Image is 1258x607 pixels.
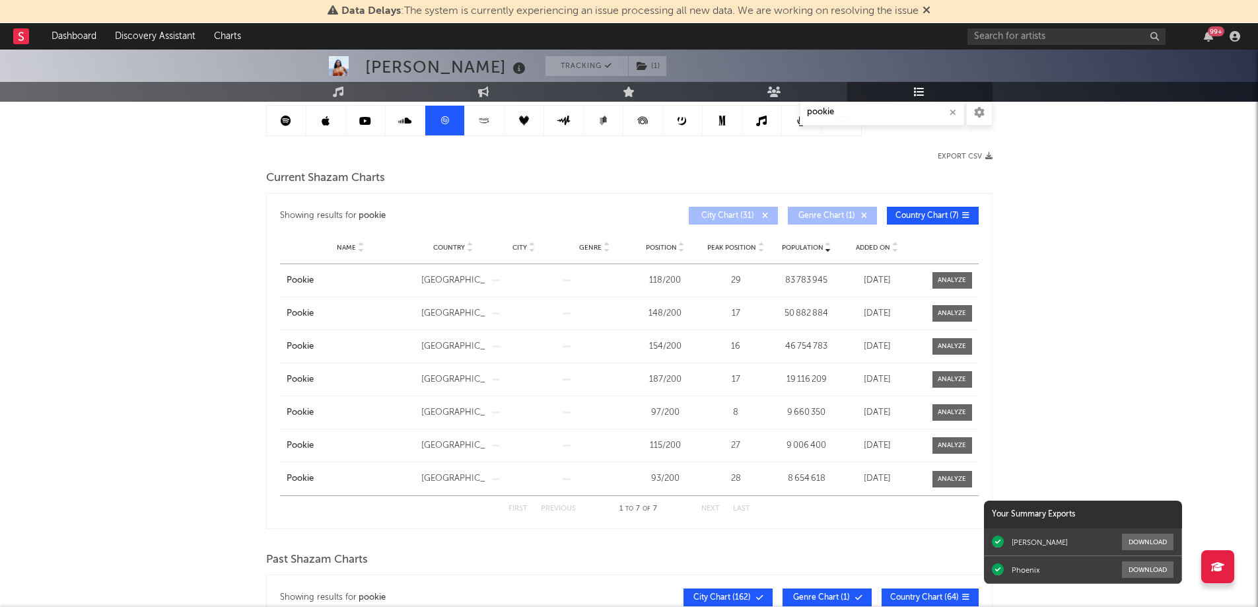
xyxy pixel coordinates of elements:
a: Pookie [287,439,415,452]
div: [DATE] [845,307,909,320]
div: Showing results for [280,207,629,225]
a: Pookie [287,406,415,419]
a: Pookie [287,307,415,320]
span: Country Chart ( 64 ) [890,594,959,602]
div: 148 / 200 [633,307,697,320]
span: Population [782,244,823,252]
div: [DATE] [845,274,909,287]
button: Last [733,505,750,513]
span: Dismiss [923,6,930,17]
span: Peak Position [707,244,756,252]
div: 17 [704,373,768,386]
button: 99+ [1204,31,1213,42]
span: : The system is currently experiencing an issue processing all new data. We are working on resolv... [341,6,919,17]
a: Discovery Assistant [106,23,205,50]
button: (1) [629,56,666,76]
div: 154 / 200 [633,340,697,353]
div: [GEOGRAPHIC_DATA] [421,340,485,353]
button: Genre Chart(1) [783,589,872,606]
span: Current Shazam Charts [266,170,385,186]
div: 16 [704,340,768,353]
span: to [625,506,633,512]
div: 1 7 7 [602,501,675,517]
span: Data Delays [341,6,401,17]
div: pookie [359,208,386,224]
button: Download [1122,534,1173,550]
span: Past Shazam Charts [266,552,368,568]
div: [GEOGRAPHIC_DATA] [421,439,485,452]
span: Country Chart ( 7 ) [895,212,959,220]
div: [GEOGRAPHIC_DATA] [421,274,485,287]
a: Pookie [287,472,415,485]
div: [PERSON_NAME] [365,56,529,78]
span: Country [433,244,465,252]
div: 83 783 945 [775,274,839,287]
a: Charts [205,23,250,50]
div: [GEOGRAPHIC_DATA] [421,472,485,485]
span: Genre Chart ( 1 ) [796,212,857,220]
div: [GEOGRAPHIC_DATA] [421,373,485,386]
span: ( 1 ) [628,56,667,76]
button: Next [701,505,720,513]
div: 17 [704,307,768,320]
div: 8 [704,406,768,419]
div: 97 / 200 [633,406,697,419]
div: 9 660 350 [775,406,839,419]
span: Added On [856,244,890,252]
div: 8 654 618 [775,472,839,485]
span: Name [337,244,356,252]
button: Download [1122,561,1173,578]
span: Position [646,244,677,252]
span: City Chart ( 162 ) [692,594,753,602]
span: Genre [579,244,602,252]
span: City [512,244,527,252]
div: 187 / 200 [633,373,697,386]
div: 99 + [1208,26,1224,36]
div: [DATE] [845,373,909,386]
span: City Chart ( 31 ) [697,212,758,220]
div: 29 [704,274,768,287]
div: [DATE] [845,439,909,452]
div: Showing results for [280,589,629,606]
button: Export CSV [938,153,993,161]
button: Tracking [545,56,628,76]
input: Search for artists [967,28,1166,45]
button: Genre Chart(1) [788,207,877,225]
div: pookie [359,590,386,606]
a: Dashboard [42,23,106,50]
a: Pookie [287,373,415,386]
div: 9 006 400 [775,439,839,452]
div: [GEOGRAPHIC_DATA] [421,307,485,320]
div: [PERSON_NAME] [1012,538,1068,547]
div: 118 / 200 [633,274,697,287]
div: [DATE] [845,340,909,353]
div: 93 / 200 [633,472,697,485]
div: [DATE] [845,472,909,485]
div: 27 [704,439,768,452]
a: Pookie [287,340,415,353]
span: Genre Chart ( 1 ) [791,594,852,602]
div: 46 754 783 [775,340,839,353]
div: Your Summary Exports [984,501,1182,528]
button: Country Chart(7) [887,207,979,225]
a: Pookie [287,274,415,287]
div: 19 116 209 [775,373,839,386]
button: Previous [541,505,576,513]
div: 115 / 200 [633,439,697,452]
button: Country Chart(64) [882,589,979,606]
div: [GEOGRAPHIC_DATA] [421,406,485,419]
button: First [508,505,528,513]
div: [DATE] [845,406,909,419]
span: of [643,506,650,512]
div: 50 882 884 [775,307,839,320]
input: Search Playlists/Charts [800,99,965,125]
div: Phoenix [1012,565,1039,575]
button: City Chart(31) [689,207,778,225]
